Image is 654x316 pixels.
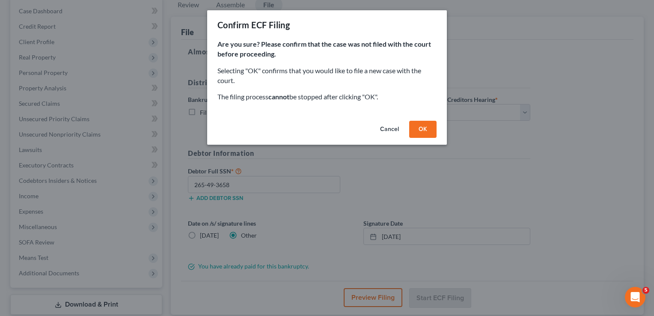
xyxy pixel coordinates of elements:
[642,287,649,294] span: 5
[217,19,290,31] div: Confirm ECF Filing
[625,287,645,307] iframe: Intercom live chat
[217,66,437,86] p: Selecting "OK" confirms that you would like to file a new case with the court.
[409,121,437,138] button: OK
[217,40,431,58] strong: Are you sure? Please confirm that the case was not filed with the court before proceeding.
[373,121,406,138] button: Cancel
[268,92,289,101] strong: cannot
[217,92,437,102] p: The filing process be stopped after clicking "OK".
